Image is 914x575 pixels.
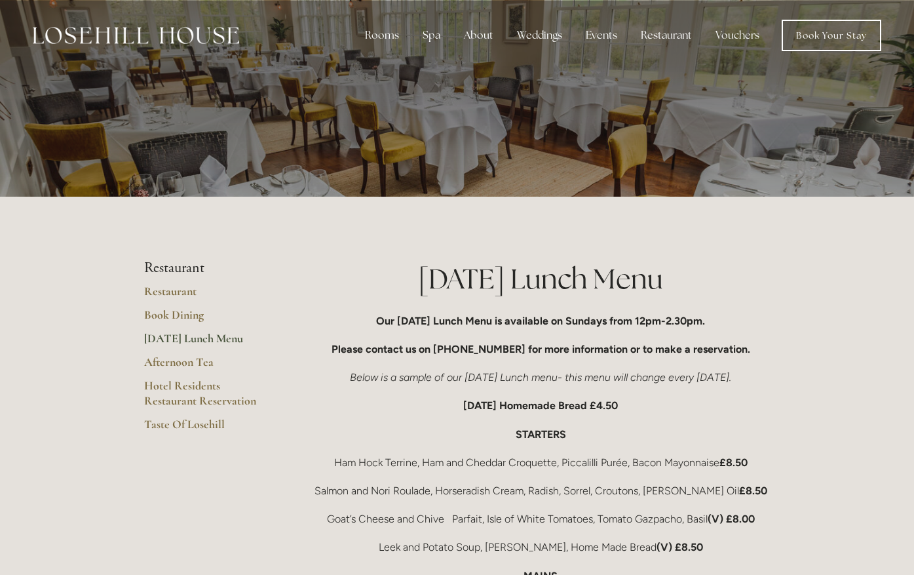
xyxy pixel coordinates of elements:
a: Taste Of Losehill [144,417,269,441]
strong: £8.50 [719,456,748,469]
strong: (V) £8.50 [657,541,703,553]
div: About [453,22,504,49]
div: Events [575,22,628,49]
p: Goat’s Cheese and Chive Parfait, Isle of White Tomatoes, Tomato Gazpacho, Basil [311,510,771,528]
div: Restaurant [630,22,702,49]
div: Spa [412,22,451,49]
strong: Our [DATE] Lunch Menu is available on Sundays from 12pm-2.30pm. [376,315,705,327]
strong: (V) £8.00 [708,513,755,525]
p: Ham Hock Terrine, Ham and Cheddar Croquette, Piccalilli Purée, Bacon Mayonnaise [311,454,771,471]
a: Hotel Residents Restaurant Reservation [144,378,269,417]
a: Vouchers [705,22,770,49]
strong: [DATE] Homemade Bread £4.50 [463,399,618,412]
a: Afternoon Tea [144,355,269,378]
img: Losehill House [33,27,239,44]
p: Salmon and Nori Roulade, Horseradish Cream, Radish, Sorrel, Croutons, [PERSON_NAME] Oil [311,482,771,500]
em: Below is a sample of our [DATE] Lunch menu- this menu will change every [DATE]. [350,371,731,384]
li: Restaurant [144,260,269,277]
div: Rooms [354,22,409,49]
p: Leek and Potato Soup, [PERSON_NAME], Home Made Bread [311,538,771,556]
a: Book Your Stay [782,20,881,51]
strong: £8.50 [739,485,767,497]
div: Weddings [506,22,573,49]
strong: Please contact us on [PHONE_NUMBER] for more information or to make a reservation. [332,343,750,355]
a: [DATE] Lunch Menu [144,331,269,355]
a: Restaurant [144,284,269,307]
strong: STARTERS [516,428,566,441]
a: Book Dining [144,307,269,331]
h1: [DATE] Lunch Menu [311,260,771,298]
